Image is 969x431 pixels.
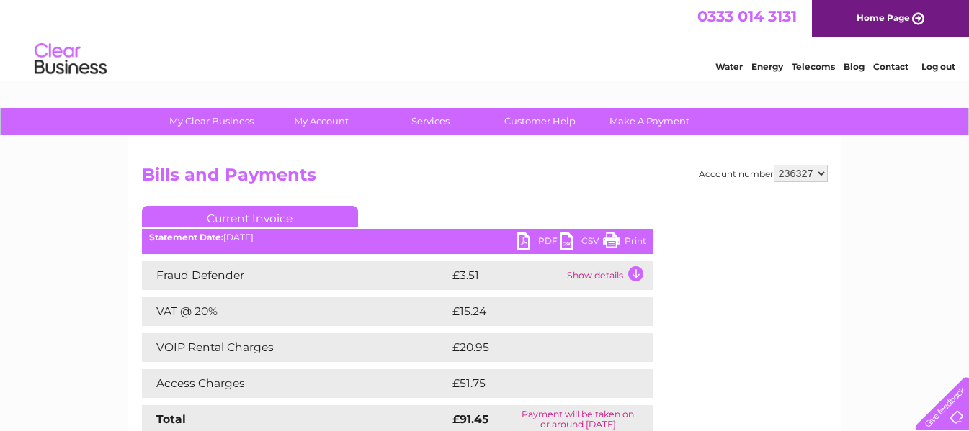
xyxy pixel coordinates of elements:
h2: Bills and Payments [142,165,828,192]
a: Customer Help [481,108,599,135]
a: Make A Payment [590,108,709,135]
td: £51.75 [449,369,622,398]
a: Services [371,108,490,135]
td: VAT @ 20% [142,297,449,326]
a: Log out [921,61,955,72]
a: CSV [560,232,603,253]
div: Account number [699,165,828,182]
td: £15.24 [449,297,623,326]
a: Water [715,61,743,72]
a: Current Invoice [142,206,358,227]
a: My Clear Business [152,108,271,135]
div: Clear Business is a trading name of Verastar Limited (registered in [GEOGRAPHIC_DATA] No. 3667643... [145,8,826,70]
a: 0333 014 3131 [697,7,797,25]
img: logo.png [34,37,107,81]
div: [DATE] [142,232,653,242]
td: VOIP Rental Charges [142,333,449,362]
strong: £91.45 [452,412,488,426]
td: Fraud Defender [142,261,449,290]
td: Show details [563,261,653,290]
a: Telecoms [792,61,835,72]
td: £20.95 [449,333,625,362]
a: My Account [262,108,380,135]
a: Blog [844,61,865,72]
a: Contact [873,61,908,72]
a: Energy [751,61,783,72]
b: Statement Date: [149,232,223,242]
a: Print [603,232,646,253]
td: Access Charges [142,369,449,398]
strong: Total [156,412,186,426]
td: £3.51 [449,261,563,290]
a: PDF [517,232,560,253]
